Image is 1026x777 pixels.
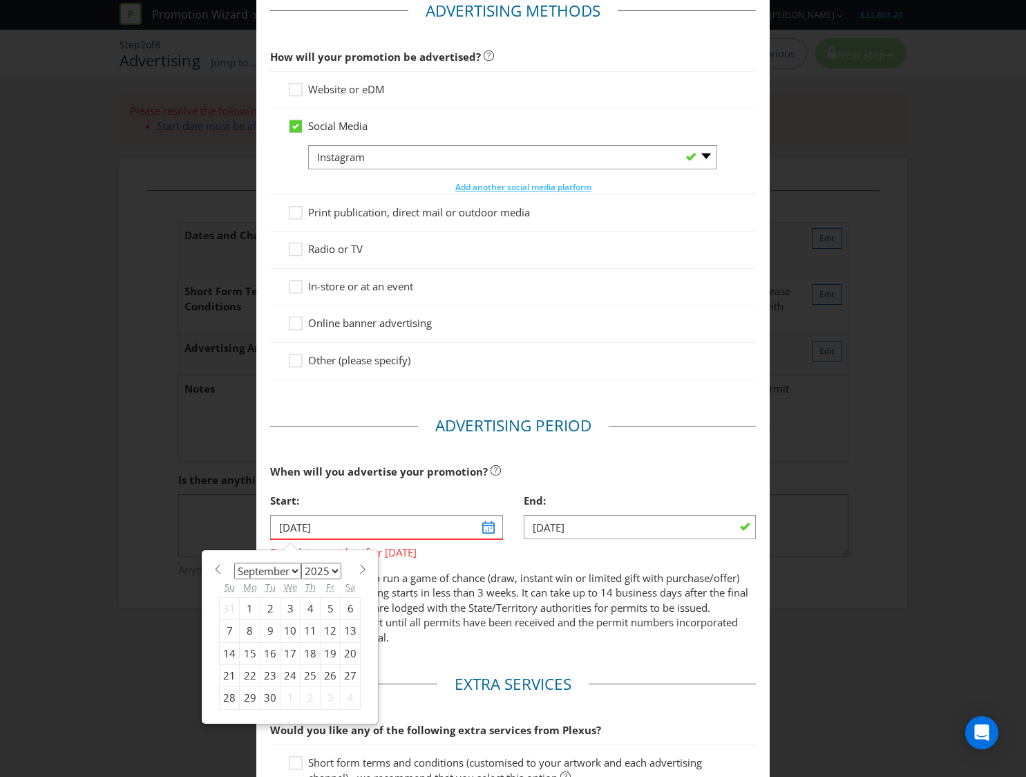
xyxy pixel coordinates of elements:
div: 23 [260,665,281,687]
div: 28 [220,687,240,709]
div: 3 [321,687,341,709]
div: 24 [281,665,301,687]
abbr: Sunday [225,581,235,593]
input: DD/MM/YY [524,515,756,539]
span: In-store or at an event [308,279,413,293]
button: Add another social media platform [455,180,592,194]
div: 2 [301,687,321,709]
span: Online banner advertising [308,316,432,330]
div: 3 [281,597,301,619]
div: 30 [260,687,281,709]
div: 4 [301,597,321,619]
div: 2 [260,597,281,619]
div: End: [524,487,756,515]
abbr: Friday [326,581,334,593]
span: Would you like any of the following extra services from Plexus? [270,723,601,737]
div: 10 [281,620,301,642]
div: 20 [341,642,361,664]
div: 22 [240,665,260,687]
div: 12 [321,620,341,642]
div: 5 [321,597,341,619]
div: 21 [220,665,240,687]
span: Add another social media platform [455,181,591,193]
div: Open Intercom Messenger [965,716,998,749]
div: 7 [220,620,240,642]
div: 9 [260,620,281,642]
div: 25 [301,665,321,687]
legend: Extra Services [437,673,589,695]
abbr: Saturday [345,581,355,593]
div: 26 [321,665,341,687]
div: 13 [341,620,361,642]
div: 16 [260,642,281,664]
abbr: Monday [243,581,257,593]
abbr: Tuesday [265,581,276,593]
legend: Advertising Period [418,415,609,437]
div: 19 [321,642,341,664]
div: 17 [281,642,301,664]
span: When will you advertise your promotion? [270,465,488,478]
div: 18 [301,642,321,664]
span: Radio or TV [308,242,363,256]
div: Start: [270,487,502,515]
abbr: Wednesday [284,581,297,593]
div: 8 [240,620,260,642]
p: You may not be able to run a game of chance (draw, instant win or limited gift with purchase/offe... [270,571,756,645]
span: Other (please specify) [308,353,410,367]
span: Website or eDM [308,82,384,96]
div: 1 [240,597,260,619]
div: 29 [240,687,260,709]
span: How will your promotion be advertised? [270,50,481,64]
div: 14 [220,642,240,664]
div: 27 [341,665,361,687]
div: 15 [240,642,260,664]
abbr: Thursday [305,581,316,593]
div: 1 [281,687,301,709]
div: 6 [341,597,361,619]
div: 11 [301,620,321,642]
span: Start date must be after [DATE] [270,540,502,560]
div: 31 [220,597,240,619]
span: Social Media [308,119,368,133]
span: Print publication, direct mail or outdoor media [308,205,530,219]
div: 4 [341,687,361,709]
input: DD/MM/YY [270,515,502,539]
